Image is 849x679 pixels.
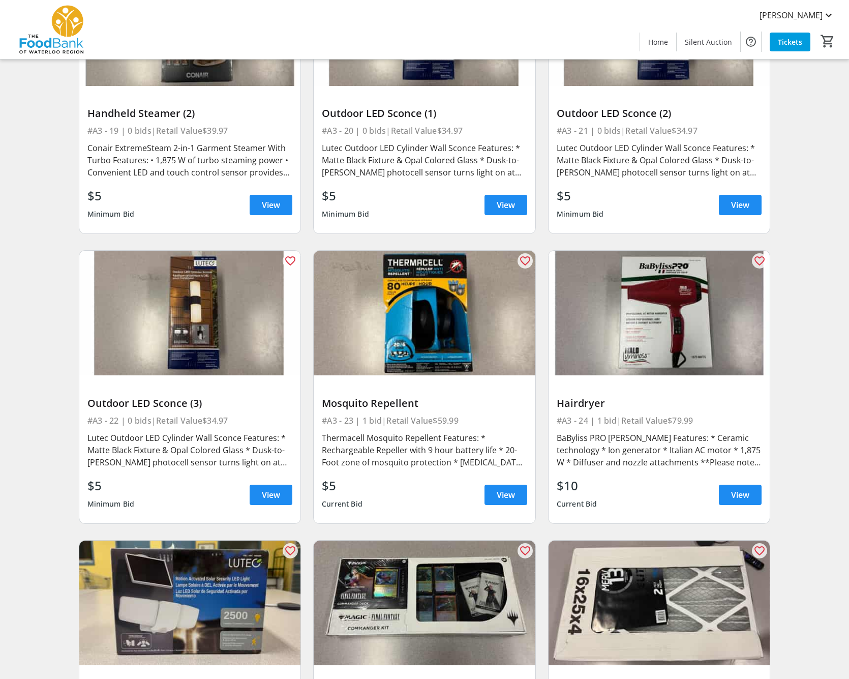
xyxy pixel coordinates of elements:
[484,195,527,215] a: View
[549,251,770,375] img: Hairdryer
[753,545,766,557] mat-icon: favorite_outline
[87,142,293,179] div: Conair ExtremeSteam 2-in-1 Garment Steamer With Turbo Features: • 1,875 W of turbo steaming power...
[557,477,597,495] div: $10
[87,495,135,513] div: Minimum Bid
[519,545,531,557] mat-icon: favorite_outline
[731,199,749,211] span: View
[322,477,362,495] div: $5
[640,33,676,51] a: Home
[648,37,668,47] span: Home
[557,397,762,409] div: Hairdryer
[87,187,135,205] div: $5
[760,9,823,21] span: [PERSON_NAME]
[322,107,527,120] div: Outdoor LED Sconce (1)
[250,195,292,215] a: View
[87,205,135,223] div: Minimum Bid
[751,7,843,23] button: [PERSON_NAME]
[753,255,766,267] mat-icon: favorite_outline
[87,414,293,428] div: #A3 - 22 | 0 bids | Retail Value $34.97
[79,251,301,375] img: Outdoor LED Sconce (3)
[557,107,762,120] div: Outdoor LED Sconce (2)
[497,199,515,211] span: View
[557,142,762,179] div: Lutec Outdoor LED Cylinder Wall Sconce Features: * Matte Black Fixture & Opal Colored Glass * Dus...
[719,195,762,215] a: View
[685,37,732,47] span: Silent Auction
[250,485,292,505] a: View
[557,495,597,513] div: Current Bid
[484,485,527,505] a: View
[557,205,604,223] div: Minimum Bid
[322,205,369,223] div: Minimum Bid
[87,477,135,495] div: $5
[262,489,280,501] span: View
[557,414,762,428] div: #A3 - 24 | 1 bid | Retail Value $79.99
[549,541,770,665] img: Air Filter
[262,199,280,211] span: View
[741,32,761,52] button: Help
[557,187,604,205] div: $5
[557,432,762,468] div: BaByliss PRO [PERSON_NAME] Features: * Ceramic technology * Ion generator * Italian AC motor * 1,...
[87,397,293,409] div: Outdoor LED Sconce (3)
[719,485,762,505] a: View
[6,4,97,55] img: The Food Bank of Waterloo Region's Logo
[79,541,301,665] img: LED Security Light
[497,489,515,501] span: View
[677,33,740,51] a: Silent Auction
[314,541,535,665] img: Magic: The Gathering - Commander Kit
[87,432,293,468] div: Lutec Outdoor LED Cylinder Wall Sconce Features: * Matte Black Fixture & Opal Colored Glass * Dus...
[314,251,535,375] img: Mosquito Repellent
[322,397,527,409] div: Mosquito Repellent
[322,142,527,179] div: Lutec Outdoor LED Cylinder Wall Sconce Features: * Matte Black Fixture & Opal Colored Glass * Dus...
[87,124,293,138] div: #A3 - 19 | 0 bids | Retail Value $39.97
[322,414,527,428] div: #A3 - 23 | 1 bid | Retail Value $59.99
[818,32,837,50] button: Cart
[322,187,369,205] div: $5
[322,432,527,468] div: Thermacell Mosquito Repellent Features: * Rechargeable Repeller with 9 hour battery life * 20-Foo...
[284,545,296,557] mat-icon: favorite_outline
[519,255,531,267] mat-icon: favorite_outline
[284,255,296,267] mat-icon: favorite_outline
[557,124,762,138] div: #A3 - 21 | 0 bids | Retail Value $34.97
[731,489,749,501] span: View
[322,495,362,513] div: Current Bid
[87,107,293,120] div: Handheld Steamer (2)
[778,37,802,47] span: Tickets
[770,33,810,51] a: Tickets
[322,124,527,138] div: #A3 - 20 | 0 bids | Retail Value $34.97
